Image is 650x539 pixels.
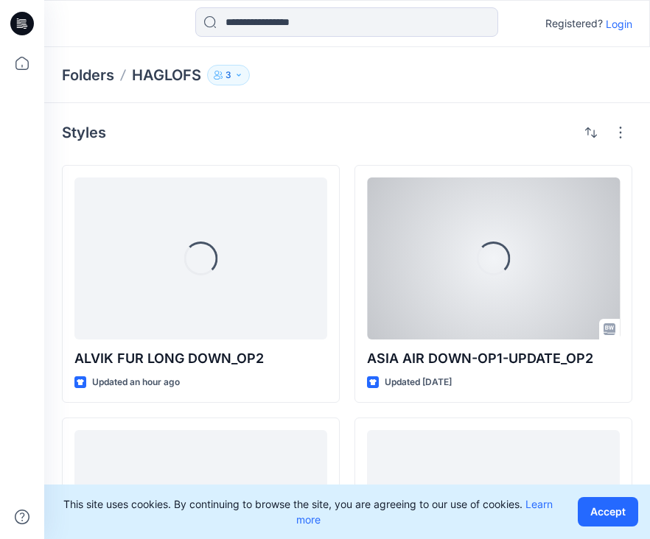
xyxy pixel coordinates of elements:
p: 3 [226,67,231,83]
p: Updated [DATE] [385,375,452,390]
p: HAGLOFS [132,65,201,85]
h4: Styles [62,124,106,141]
p: Login [606,16,632,32]
p: Updated an hour ago [92,375,180,390]
button: 3 [207,65,250,85]
p: This site uses cookies. By continuing to browse the site, you are agreeing to our use of cookies. [56,496,560,527]
button: Accept [578,497,638,526]
p: Registered? [545,15,603,32]
p: ASIA AIR DOWN-OP1-UPDATE_OP2 [367,348,620,369]
a: Folders [62,65,114,85]
p: ALVIK FUR LONG DOWN_OP2 [74,348,327,369]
